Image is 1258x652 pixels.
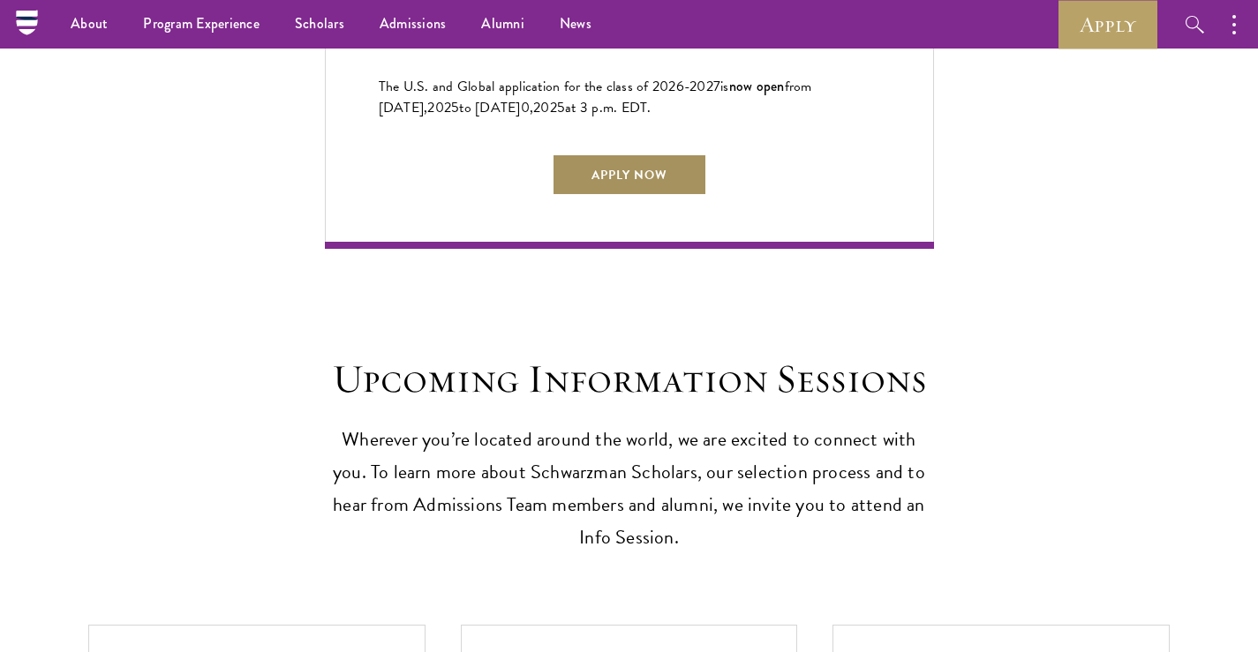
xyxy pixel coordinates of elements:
span: , [530,97,533,118]
span: 6 [676,76,684,97]
span: -202 [684,76,713,97]
span: 5 [557,97,565,118]
span: 7 [713,76,720,97]
span: is [720,76,729,97]
span: from [DATE], [379,76,812,118]
span: 0 [521,97,530,118]
a: Apply Now [552,154,707,196]
span: 202 [427,97,451,118]
span: at 3 p.m. EDT. [565,97,652,118]
span: The U.S. and Global application for the class of 202 [379,76,676,97]
h2: Upcoming Information Sessions [325,355,934,404]
span: now open [729,76,785,96]
span: 5 [451,97,459,118]
span: 202 [533,97,557,118]
p: Wherever you’re located around the world, we are excited to connect with you. To learn more about... [325,423,934,554]
span: to [DATE] [459,97,520,118]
